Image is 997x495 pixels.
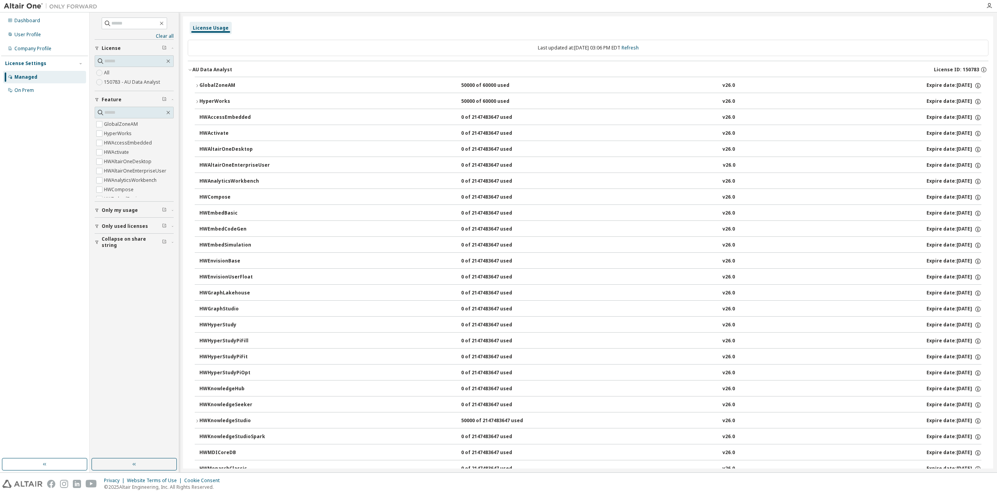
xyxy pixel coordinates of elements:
[927,210,981,217] div: Expire date: [DATE]
[461,338,531,345] div: 0 of 2147483647 used
[199,173,981,190] button: HWAnalyticsWorkbench0 of 2147483647 usedv26.0Expire date:[DATE]
[14,74,37,80] div: Managed
[199,189,981,206] button: HWCompose0 of 2147483647 usedv26.0Expire date:[DATE]
[461,194,531,201] div: 0 of 2147483647 used
[461,354,531,361] div: 0 of 2147483647 used
[86,480,97,488] img: youtube.svg
[14,18,40,24] div: Dashboard
[199,444,981,462] button: HWMDICoreDB0 of 2147483647 usedv26.0Expire date:[DATE]
[102,45,121,51] span: License
[199,226,270,233] div: HWEmbedCodeGen
[14,32,41,38] div: User Profile
[927,114,981,121] div: Expire date: [DATE]
[927,370,981,377] div: Expire date: [DATE]
[722,130,735,137] div: v26.0
[95,33,174,39] a: Clear all
[461,274,531,281] div: 0 of 2147483647 used
[722,465,735,472] div: v26.0
[199,306,270,313] div: HWGraphStudio
[461,130,531,137] div: 0 of 2147483647 used
[199,402,270,409] div: HWKnowledgeSeeker
[162,45,167,51] span: Clear filter
[722,290,735,297] div: v26.0
[927,130,981,137] div: Expire date: [DATE]
[722,194,735,201] div: v26.0
[162,239,167,245] span: Clear filter
[199,194,270,201] div: HWCompose
[95,218,174,235] button: Only used licenses
[95,202,174,219] button: Only my usage
[927,386,981,393] div: Expire date: [DATE]
[722,402,735,409] div: v26.0
[722,338,735,345] div: v26.0
[722,242,735,249] div: v26.0
[199,465,270,472] div: HWMonarchClassic
[934,67,979,73] span: License ID: 150783
[461,178,531,185] div: 0 of 2147483647 used
[461,370,531,377] div: 0 of 2147483647 used
[927,82,981,89] div: Expire date: [DATE]
[199,433,270,440] div: HWKnowledgeStudioSpark
[199,274,270,281] div: HWEnvisionUserFloat
[104,185,135,194] label: HWCompose
[461,82,531,89] div: 50000 of 60000 used
[461,98,531,105] div: 50000 of 60000 used
[199,237,981,254] button: HWEmbedSimulation0 of 2147483647 usedv26.0Expire date:[DATE]
[193,25,229,31] div: License Usage
[722,114,735,121] div: v26.0
[199,162,270,169] div: HWAltairOneEnterpriseUser
[927,402,981,409] div: Expire date: [DATE]
[461,386,531,393] div: 0 of 2147483647 used
[199,114,270,121] div: HWAccessEmbedded
[461,433,531,440] div: 0 of 2147483647 used
[199,205,981,222] button: HWEmbedBasic0 of 2147483647 usedv26.0Expire date:[DATE]
[199,365,981,382] button: HWHyperStudyPiOpt0 of 2147483647 usedv26.0Expire date:[DATE]
[722,226,735,233] div: v26.0
[199,449,270,456] div: HWMDICoreDB
[461,465,531,472] div: 0 of 2147483647 used
[104,138,153,148] label: HWAccessEmbedded
[104,176,158,185] label: HWAnalyticsWorkbench
[188,40,988,56] div: Last updated at: [DATE] 03:06 PM EDT
[199,242,270,249] div: HWEmbedSimulation
[104,148,130,157] label: HWActivate
[199,258,270,265] div: HWEnvisionBase
[199,157,981,174] button: HWAltairOneEnterpriseUser0 of 2147483647 usedv26.0Expire date:[DATE]
[104,120,139,129] label: GlobalZoneAM
[104,166,168,176] label: HWAltairOneEnterpriseUser
[199,98,270,105] div: HyperWorks
[927,338,981,345] div: Expire date: [DATE]
[199,178,270,185] div: HWAnalyticsWorkbench
[199,417,270,425] div: HWKnowledgeStudio
[104,157,153,166] label: HWAltairOneDesktop
[199,210,270,217] div: HWEmbedBasic
[622,44,639,51] a: Refresh
[461,306,531,313] div: 0 of 2147483647 used
[927,354,981,361] div: Expire date: [DATE]
[927,194,981,201] div: Expire date: [DATE]
[461,242,531,249] div: 0 of 2147483647 used
[461,146,531,153] div: 0 of 2147483647 used
[14,87,34,93] div: On Prem
[104,68,111,78] label: All
[927,449,981,456] div: Expire date: [DATE]
[927,274,981,281] div: Expire date: [DATE]
[199,338,270,345] div: HWHyperStudyPiFill
[188,61,988,78] button: AU Data AnalystLicense ID: 150783
[927,417,981,425] div: Expire date: [DATE]
[60,480,68,488] img: instagram.svg
[722,354,735,361] div: v26.0
[722,82,735,89] div: v26.0
[104,484,224,490] p: © 2025 Altair Engineering, Inc. All Rights Reserved.
[2,480,42,488] img: altair_logo.svg
[199,380,981,398] button: HWKnowledgeHub0 of 2147483647 usedv26.0Expire date:[DATE]
[104,129,133,138] label: HyperWorks
[722,306,735,313] div: v26.0
[461,322,531,329] div: 0 of 2147483647 used
[461,417,531,425] div: 50000 of 2147483647 used
[927,146,981,153] div: Expire date: [DATE]
[199,285,981,302] button: HWGraphLakehouse0 of 2147483647 usedv26.0Expire date:[DATE]
[104,194,141,204] label: HWEmbedBasic
[102,236,162,248] span: Collapse on share string
[927,162,981,169] div: Expire date: [DATE]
